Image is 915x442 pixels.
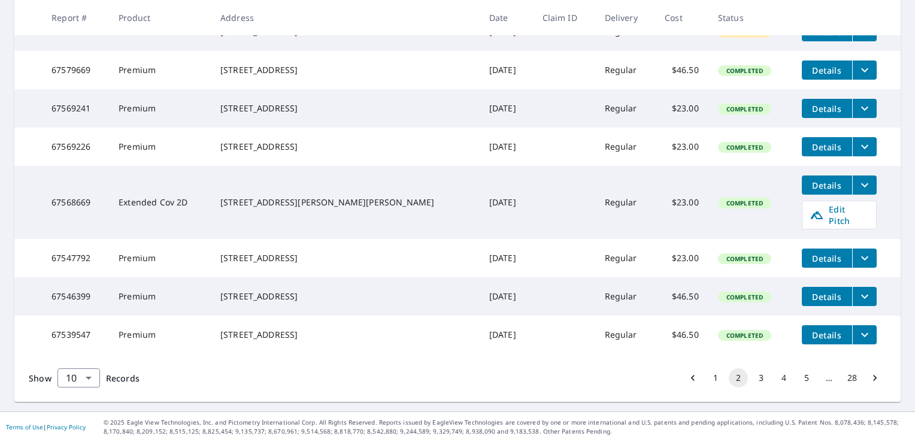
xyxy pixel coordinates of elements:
span: Records [106,373,140,384]
button: detailsBtn-67568669 [802,175,852,195]
span: Completed [719,199,770,207]
button: detailsBtn-67569226 [802,137,852,156]
td: Premium [109,316,211,354]
td: $46.50 [655,277,708,316]
button: detailsBtn-67539547 [802,325,852,344]
a: Edit Pitch [802,201,877,229]
td: 67539547 [42,316,109,354]
td: [DATE] [480,239,533,277]
button: filesDropdownBtn-67539547 [852,325,877,344]
button: Go to page 3 [752,368,771,387]
button: filesDropdownBtn-67579669 [852,60,877,80]
td: Regular [595,277,656,316]
td: $46.50 [655,51,708,89]
td: [DATE] [480,128,533,166]
td: [DATE] [480,277,533,316]
button: Go to page 28 [843,368,862,387]
span: Completed [719,331,770,340]
td: [DATE] [480,89,533,128]
button: filesDropdownBtn-67569241 [852,99,877,118]
span: Details [809,65,845,76]
td: Regular [595,239,656,277]
td: 67546399 [42,277,109,316]
div: [STREET_ADDRESS] [220,290,470,302]
div: [STREET_ADDRESS] [220,102,470,114]
button: filesDropdownBtn-67547792 [852,249,877,268]
td: Regular [595,51,656,89]
td: 67547792 [42,239,109,277]
span: Completed [719,255,770,263]
div: [STREET_ADDRESS] [220,141,470,153]
td: 67579669 [42,51,109,89]
button: Go to previous page [683,368,702,387]
td: Regular [595,316,656,354]
button: detailsBtn-67579669 [802,60,852,80]
td: Premium [109,128,211,166]
td: $23.00 [655,166,708,239]
td: Premium [109,51,211,89]
span: Details [809,180,845,191]
span: Completed [719,293,770,301]
div: [STREET_ADDRESS] [220,64,470,76]
span: Completed [719,66,770,75]
nav: pagination navigation [681,368,886,387]
td: 67569226 [42,128,109,166]
span: Details [809,103,845,114]
td: Regular [595,89,656,128]
a: Terms of Use [6,423,43,431]
div: [STREET_ADDRESS] [220,329,470,341]
td: Premium [109,89,211,128]
button: detailsBtn-67569241 [802,99,852,118]
td: $23.00 [655,89,708,128]
div: 10 [57,361,100,395]
td: Premium [109,239,211,277]
button: filesDropdownBtn-67568669 [852,175,877,195]
span: Show [29,373,51,384]
div: … [820,372,839,384]
button: Go to page 1 [706,368,725,387]
button: Go to page 5 [797,368,816,387]
span: Details [809,291,845,302]
button: filesDropdownBtn-67546399 [852,287,877,306]
td: [DATE] [480,166,533,239]
button: detailsBtn-67546399 [802,287,852,306]
div: [STREET_ADDRESS][PERSON_NAME][PERSON_NAME] [220,196,470,208]
button: Go to next page [865,368,884,387]
td: Regular [595,166,656,239]
td: Extended Cov 2D [109,166,211,239]
td: 67569241 [42,89,109,128]
td: Regular [595,128,656,166]
td: 67568669 [42,166,109,239]
span: Details [809,253,845,264]
button: page 2 [729,368,748,387]
button: detailsBtn-67547792 [802,249,852,268]
td: $23.00 [655,239,708,277]
button: Go to page 4 [774,368,793,387]
span: Completed [719,105,770,113]
span: Details [809,329,845,341]
span: Details [809,141,845,153]
p: | [6,423,86,431]
span: Edit Pitch [810,204,869,226]
p: © 2025 Eagle View Technologies, Inc. and Pictometry International Corp. All Rights Reserved. Repo... [104,418,909,436]
div: [STREET_ADDRESS] [220,252,470,264]
td: $46.50 [655,316,708,354]
td: $23.00 [655,128,708,166]
td: Premium [109,277,211,316]
span: Completed [719,143,770,152]
a: Privacy Policy [47,423,86,431]
td: [DATE] [480,51,533,89]
div: Show 10 records [57,368,100,387]
button: filesDropdownBtn-67569226 [852,137,877,156]
td: [DATE] [480,316,533,354]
